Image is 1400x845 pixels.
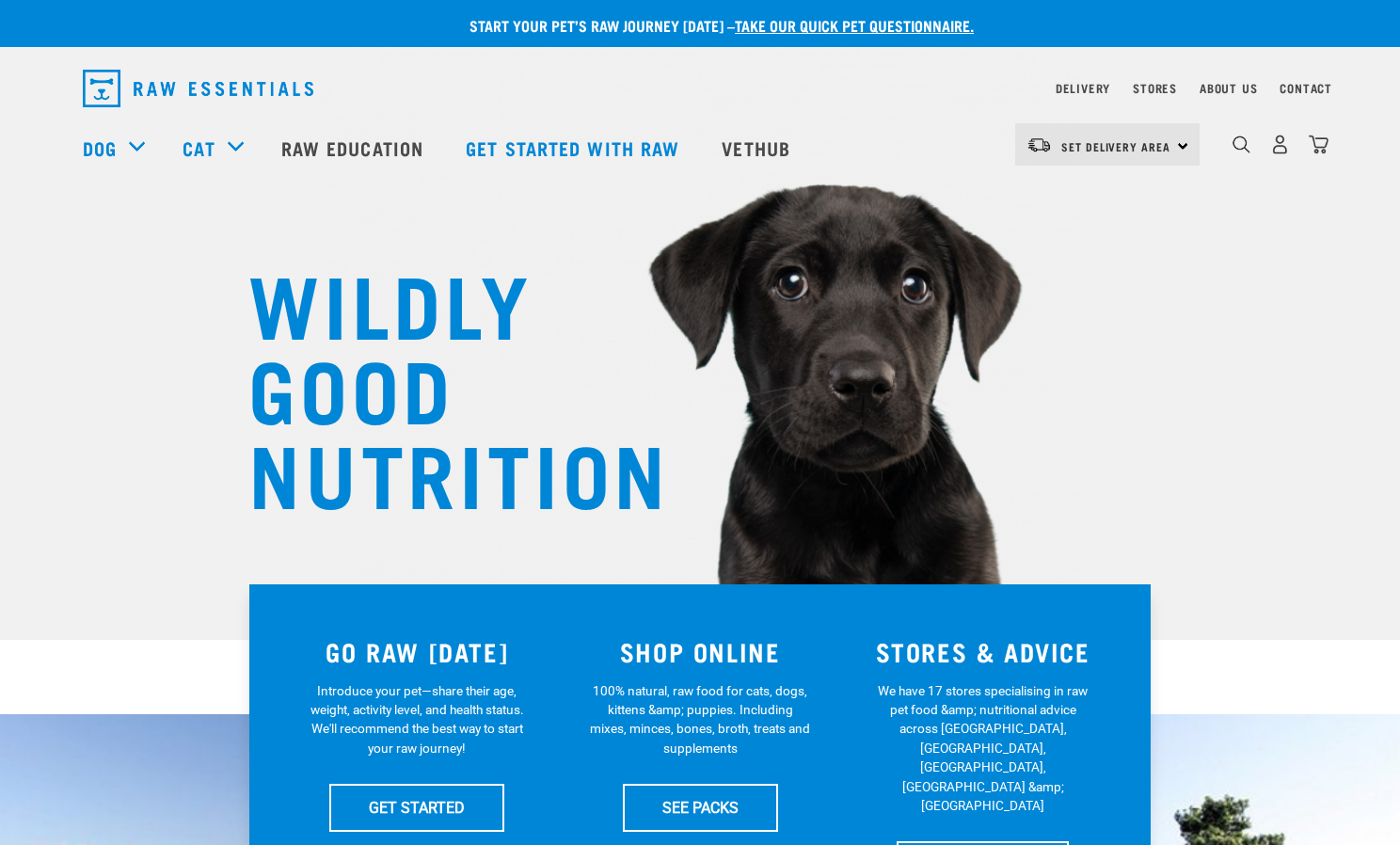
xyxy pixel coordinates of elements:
[703,110,814,185] a: Vethub
[623,784,778,831] a: SEE PACKS
[570,637,831,666] h3: SHOP ONLINE
[1270,135,1290,154] img: user.png
[1233,136,1250,153] img: home-icon-1@2x.png
[248,259,625,513] h1: WILDLY GOOD NUTRITION
[1026,136,1052,153] img: van-moving.png
[590,681,811,758] p: 100% natural, raw food for cats, dogs, kittens &amp; puppies. Including mixes, minces, bones, bro...
[1056,85,1110,91] a: Delivery
[872,681,1093,816] p: We have 17 stores specialising in raw pet food &amp; nutritional advice across [GEOGRAPHIC_DATA],...
[735,21,974,29] a: take our quick pet questionnaire.
[262,110,447,185] a: Raw Education
[1200,85,1257,91] a: About Us
[329,784,504,831] a: GET STARTED
[1133,85,1177,91] a: Stores
[83,134,117,162] a: Dog
[1309,135,1328,154] img: home-icon@2x.png
[447,110,703,185] a: Get started with Raw
[852,637,1113,666] h3: STORES & ADVICE
[183,134,215,162] a: Cat
[1280,85,1332,91] a: Contact
[1061,143,1170,150] span: Set Delivery Area
[287,637,548,666] h3: GO RAW [DATE]
[68,62,1332,115] nav: dropdown navigation
[307,681,528,758] p: Introduce your pet—share their age, weight, activity level, and health status. We'll recommend th...
[83,70,313,107] img: Raw Essentials Logo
